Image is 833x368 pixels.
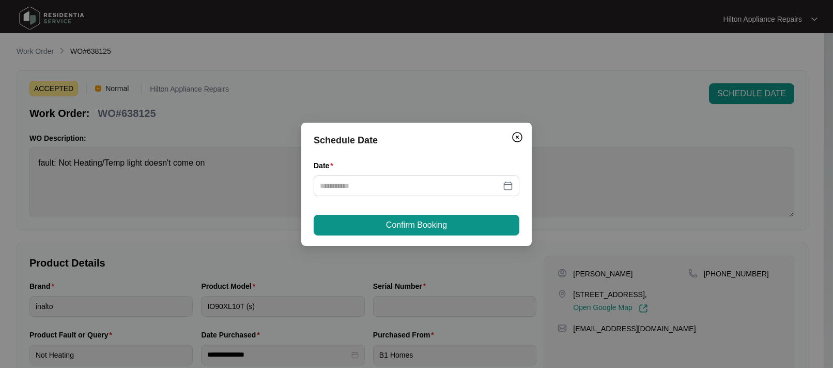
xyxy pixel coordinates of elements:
button: Close [509,129,526,145]
button: Confirm Booking [314,215,519,235]
img: closeCircle [511,131,523,143]
label: Date [314,160,337,171]
div: Schedule Date [314,133,519,148]
input: Date [320,180,501,192]
span: Confirm Booking [386,219,447,231]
